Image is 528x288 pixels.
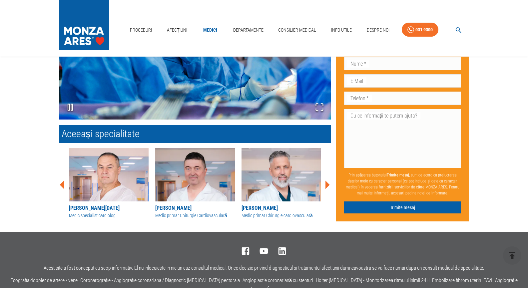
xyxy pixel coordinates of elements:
h2: Aceeași specialitate [59,125,331,143]
div: 031 9300 [415,26,433,34]
div: Medic primar Chirurgie Cardiovasculară [155,212,235,219]
div: [PERSON_NAME] [242,204,321,212]
a: Proceduri [127,23,155,37]
a: Consilier Medical [275,23,319,37]
div: Medic primar Chirurgie cardiovasculară [242,212,321,219]
a: Angioplastie coronariană cu stenturi [243,277,313,283]
a: Departamente [231,23,266,37]
button: Trimite mesaj [344,201,461,213]
div: [PERSON_NAME][DATE] [69,204,149,212]
a: Info Utile [328,23,354,37]
a: Coronarografie - Angiografie coronariana / Diagnostic [MEDICAL_DATA] pectorala [80,277,240,283]
a: Medici [200,23,221,37]
a: [PERSON_NAME]Medic primar Chirurgie cardiovasculară [242,148,321,219]
button: Play or Pause Slideshow [59,96,82,120]
a: [PERSON_NAME]Medic primar Chirurgie Cardiovasculară [155,148,235,219]
div: [PERSON_NAME] [155,204,235,212]
b: Trimite mesaj [387,172,409,177]
a: [PERSON_NAME][DATE]Medic specialist cardiolog [69,148,149,219]
button: Open Fullscreen [308,96,331,120]
p: Prin apăsarea butonului , sunt de acord cu prelucrarea datelor mele cu caracter personal (ce pot ... [344,169,461,198]
a: Despre Noi [364,23,392,37]
button: delete [503,246,521,265]
a: 031 9300 [402,23,438,37]
div: Medic specialist cardiolog [69,212,149,219]
a: TAVI [484,277,492,283]
a: Embolizare fibrom uterin [432,277,481,283]
p: Acest site a fost conceput cu scop informativ. El nu inlocuieste in niciun caz consultul medical.... [44,265,484,271]
a: Afecțiuni [164,23,190,37]
a: Holter [MEDICAL_DATA] - Monitorizarea ritmului inimii 24H [316,277,429,283]
a: Ecografia doppler de artere / vene [10,277,78,283]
